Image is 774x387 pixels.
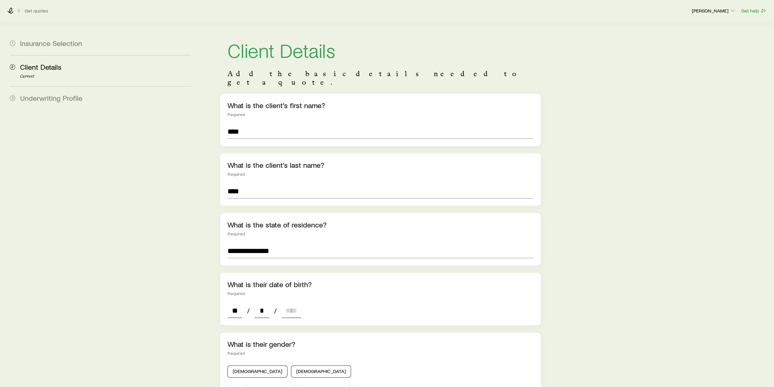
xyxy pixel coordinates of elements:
p: Add the basic details needed to get a quote. [227,69,533,86]
p: What is their gender? [227,340,533,348]
button: Get help [741,7,767,14]
button: [DEMOGRAPHIC_DATA] [291,365,351,378]
button: [DEMOGRAPHIC_DATA] [227,365,287,378]
span: 1 [10,40,15,46]
button: Get quotes [24,8,48,14]
span: 3 [10,95,15,101]
p: Current [20,74,191,79]
p: What is the state of residence? [227,220,533,229]
div: Required [227,231,533,236]
p: What is the client's first name? [227,101,533,110]
p: [PERSON_NAME] [692,8,736,14]
button: [PERSON_NAME] [692,7,736,15]
span: Client Details [20,62,61,71]
span: / [245,306,252,315]
div: Required [227,291,533,296]
span: / [272,306,279,315]
div: Required [227,112,533,117]
div: Required [227,351,533,356]
h1: Client Details [227,40,533,60]
p: What is their date of birth? [227,280,533,289]
div: Required [227,172,533,177]
span: Underwriting Profile [20,93,82,102]
p: What is the client's last name? [227,161,533,169]
span: 2 [10,64,15,70]
span: Insurance Selection [20,39,82,47]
